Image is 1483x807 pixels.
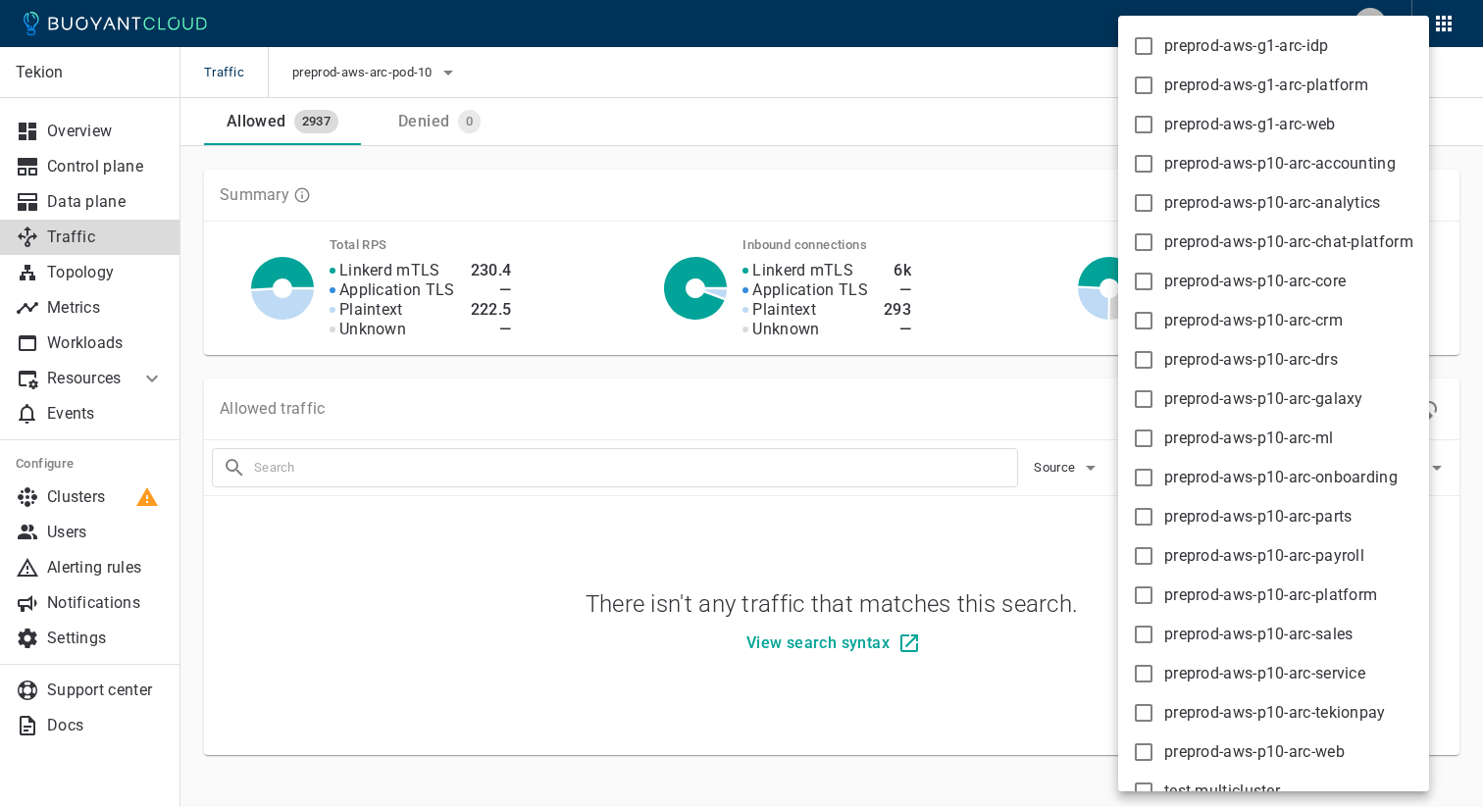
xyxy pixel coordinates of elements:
[1164,585,1377,605] span: preprod-aws-p10-arc-platform
[1164,389,1363,409] span: preprod-aws-p10-arc-galaxy
[1164,703,1386,723] span: preprod-aws-p10-arc-tekionpay
[1164,193,1381,213] span: preprod-aws-p10-arc-analytics
[1164,546,1364,566] span: preprod-aws-p10-arc-payroll
[1164,625,1354,644] span: preprod-aws-p10-arc-sales
[1164,507,1353,527] span: preprod-aws-p10-arc-parts
[1164,154,1396,174] span: preprod-aws-p10-arc-accounting
[1164,429,1334,448] span: preprod-aws-p10-arc-ml
[1164,664,1365,683] span: preprod-aws-p10-arc-service
[1164,782,1280,801] span: test-multicluster
[1164,115,1336,134] span: preprod-aws-g1-arc-web
[1164,468,1398,487] span: preprod-aws-p10-arc-onboarding
[1164,350,1338,370] span: preprod-aws-p10-arc-drs
[1164,36,1329,56] span: preprod-aws-g1-arc-idp
[1164,76,1368,95] span: preprod-aws-g1-arc-platform
[1164,232,1413,252] span: preprod-aws-p10-arc-chat-platform
[1164,272,1346,291] span: preprod-aws-p10-arc-core
[1164,311,1343,330] span: preprod-aws-p10-arc-crm
[1164,742,1345,762] span: preprod-aws-p10-arc-web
